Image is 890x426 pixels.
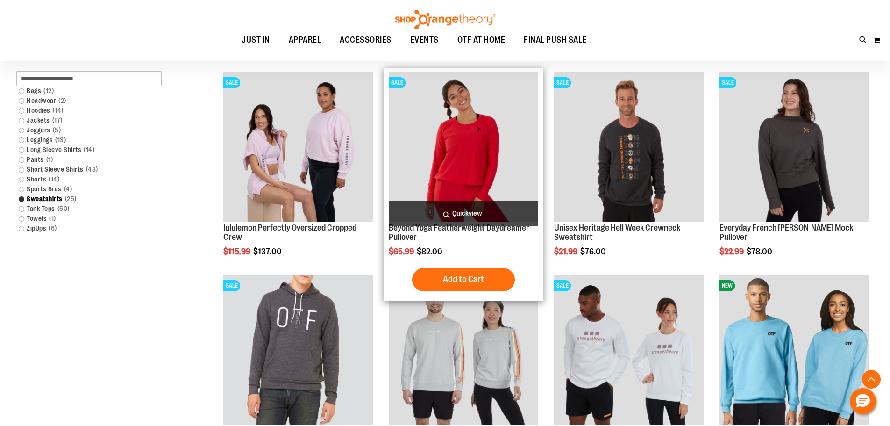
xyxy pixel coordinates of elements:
img: Product image for Unisex Crewneck 365 Fleece Sweatshirt [554,275,704,425]
img: Product image for Unisex Heritage Hell Week Crewneck Sweatshirt [554,72,704,222]
div: product [219,68,377,280]
img: Product image for Everyday French Terry Crop Mock Pullover [719,72,869,222]
span: ACCESSORIES [340,29,392,51]
span: 17 [50,116,65,125]
div: product [384,68,543,300]
span: 12 [41,86,56,96]
span: 14 [81,145,97,155]
a: Shorts14 [14,174,169,184]
span: SALE [223,280,240,291]
span: $21.99 [554,247,579,256]
span: $76.00 [580,247,607,256]
button: Add to Cart [412,268,515,291]
span: 50 [55,204,72,214]
a: Product image for Everyday French Terry Crop Mock PulloverSALESALE [719,72,869,224]
span: 13 [53,135,68,145]
span: SALE [223,77,240,88]
span: 1 [47,214,58,224]
a: Bags12 [14,86,169,96]
a: Towels1 [14,214,169,224]
a: JUST IN [232,29,279,51]
img: Product image for Beyond Yoga Featherweight Daydreamer Pullover [389,72,538,222]
span: NEW [719,280,735,291]
span: 6 [46,224,59,233]
a: Sports Bras4 [14,184,169,194]
span: 2 [56,96,69,106]
a: Long Sleeve Shirts14 [14,145,169,155]
button: Back To Top [862,370,881,389]
img: Unisex Midweight Crewneck [719,275,869,425]
span: APPAREL [289,29,321,51]
img: Product image for Unisex Everyday French Terry Crew Sweatshirt [389,275,538,425]
span: 25 [63,194,79,204]
a: Leggings13 [14,135,169,145]
a: ACCESSORIES [330,29,401,51]
img: Product image for Core Unisex Fleece Pullover [223,275,373,425]
img: lululemon Perfectly Oversized Cropped Crew [223,72,373,222]
span: Add to Cart [443,274,484,284]
span: SALE [719,77,736,88]
a: Product image for Unisex Heritage Hell Week Crewneck SweatshirtSALESALE [554,72,704,224]
span: SALE [554,280,571,291]
a: Short Sleeve Shirts48 [14,165,169,174]
a: Product image for Beyond Yoga Featherweight Daydreamer PulloverSALESALE [389,72,538,224]
a: APPAREL [279,29,331,51]
span: $22.99 [719,247,745,256]
div: product [549,68,708,280]
a: lululemon Perfectly Oversized Cropped Crew [223,223,356,242]
a: Beyond Yoga Featherweight Daydreamer Pullover [389,223,529,242]
div: product [715,68,874,280]
a: Tank Tops50 [14,204,169,214]
span: $115.99 [223,247,252,256]
span: EVENTS [410,29,439,51]
a: Joggers5 [14,125,169,135]
span: SALE [554,77,571,88]
a: ZipUps6 [14,224,169,233]
a: lululemon Perfectly Oversized Cropped CrewSALESALE [223,72,373,224]
a: Quickview [389,201,538,226]
span: $65.99 [389,247,415,256]
a: FINAL PUSH SALE [514,29,596,51]
a: Hoodies14 [14,106,169,116]
span: $82.00 [417,247,444,256]
a: Headwear2 [14,96,169,106]
span: 4 [62,184,75,194]
a: Sweatshirts25 [14,194,169,204]
span: JUST IN [242,29,270,51]
span: 5 [50,125,64,135]
span: 1 [44,155,56,165]
a: Unisex Heritage Hell Week Crewneck Sweatshirt [554,223,680,242]
a: Everyday French [PERSON_NAME] Mock Pullover [719,223,853,242]
button: Hello, have a question? Let’s chat. [850,388,876,414]
span: FINAL PUSH SALE [524,29,587,51]
span: SALE [389,77,406,88]
a: Jackets17 [14,116,169,125]
span: OTF AT HOME [457,29,506,51]
span: $137.00 [253,247,283,256]
a: Pants1 [14,155,169,165]
span: 14 [50,106,66,116]
img: Shop Orangetheory [394,10,497,29]
span: $78.00 [747,247,774,256]
a: EVENTS [401,29,448,51]
a: OTF AT HOME [448,29,515,51]
span: 14 [46,174,62,184]
span: 48 [84,165,100,174]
